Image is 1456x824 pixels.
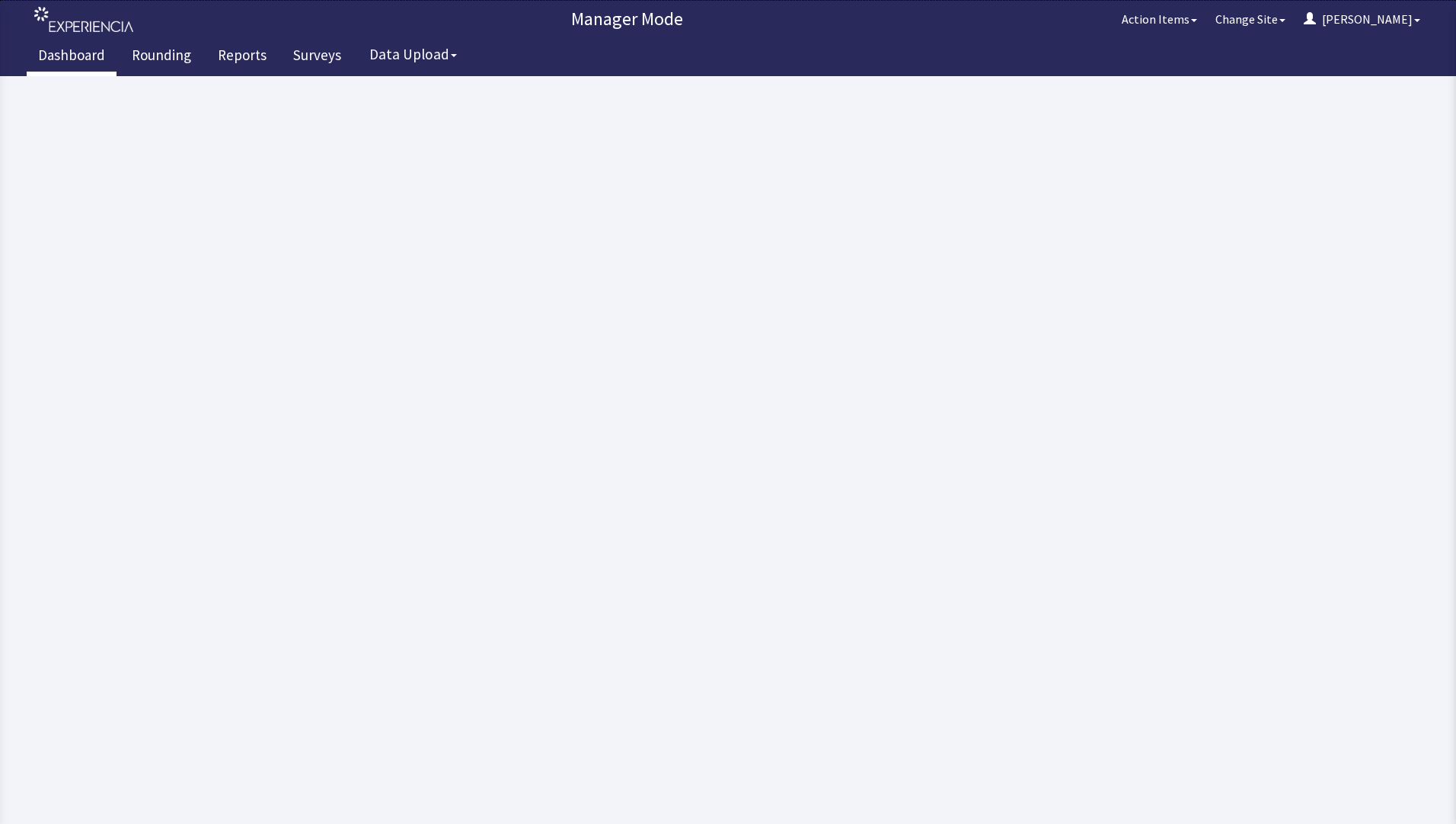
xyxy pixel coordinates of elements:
button: [PERSON_NAME] [1295,4,1429,34]
a: Reports [206,38,278,76]
button: Change Site [1206,4,1295,34]
p: Manager Mode [141,7,1113,31]
a: Surveys [282,38,353,76]
a: Rounding [120,38,203,76]
a: Dashboard [27,38,117,76]
button: Data Upload [360,40,466,69]
button: Action Items [1113,4,1206,34]
img: experiencia_logo.png [34,7,133,32]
